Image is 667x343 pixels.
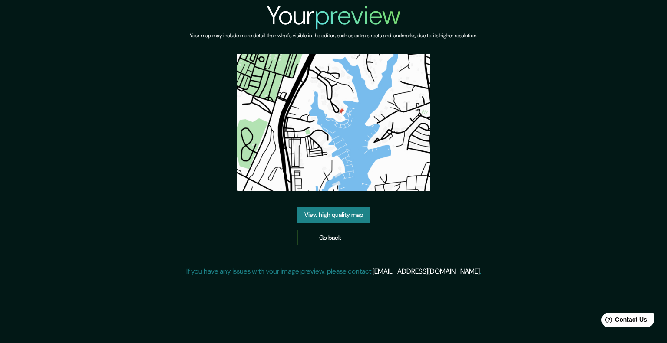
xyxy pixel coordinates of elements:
p: If you have any issues with your image preview, please contact . [186,266,481,277]
a: [EMAIL_ADDRESS][DOMAIN_NAME] [373,267,480,276]
h6: Your map may include more detail than what's visible in the editor, such as extra streets and lan... [190,31,477,40]
iframe: Help widget launcher [590,309,657,333]
a: Go back [297,230,363,246]
a: View high quality map [297,207,370,223]
img: created-map-preview [237,54,431,191]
